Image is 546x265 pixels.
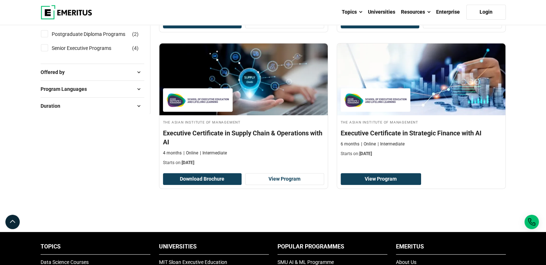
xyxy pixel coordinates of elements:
[163,150,182,156] p: 4 months
[159,43,328,115] img: Executive Certificate in Supply Chain & Operations with AI | Online Supply Chain and Operations C...
[182,160,194,165] span: [DATE]
[344,92,407,108] img: The Asian Institute of Management
[167,92,229,108] img: The Asian Institute of Management
[277,259,334,265] a: SMU AI & ML Programme
[41,84,144,94] button: Program Languages
[159,259,227,265] a: MIT Sloan Executive Education
[163,129,324,147] h4: Executive Certificate in Supply Chain & Operations with AI
[183,150,198,156] p: Online
[341,119,502,125] h4: The Asian Institute of Management
[134,31,137,37] span: 2
[341,129,502,138] h4: Executive Certificate in Strategic Finance with AI
[163,173,242,185] button: Download Brochure
[132,30,139,38] span: ( )
[341,141,359,147] p: 6 months
[41,102,66,110] span: Duration
[378,141,405,147] p: Intermediate
[41,68,70,76] span: Offered by
[41,101,144,111] button: Duration
[200,150,227,156] p: Intermediate
[52,30,140,38] a: Postgraduate Diploma Programs
[337,43,505,161] a: Finance Course by The Asian Institute of Management - December 24, 2025 The Asian Institute of Ma...
[132,44,139,52] span: ( )
[245,173,324,185] a: View Program
[41,85,93,93] span: Program Languages
[52,44,126,52] a: Senior Executive Programs
[466,5,506,20] a: Login
[337,43,505,115] img: Executive Certificate in Strategic Finance with AI | Online Finance Course
[396,259,416,265] a: About Us
[163,119,324,125] h4: The Asian Institute of Management
[361,141,376,147] p: Online
[41,67,144,78] button: Offered by
[163,160,324,166] p: Starts on:
[134,45,137,51] span: 4
[341,151,502,157] p: Starts on:
[159,43,328,169] a: Supply Chain and Operations Course by The Asian Institute of Management - November 7, 2025 The As...
[41,259,89,265] a: Data Science Courses
[359,151,372,156] span: [DATE]
[341,173,421,185] a: View Program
